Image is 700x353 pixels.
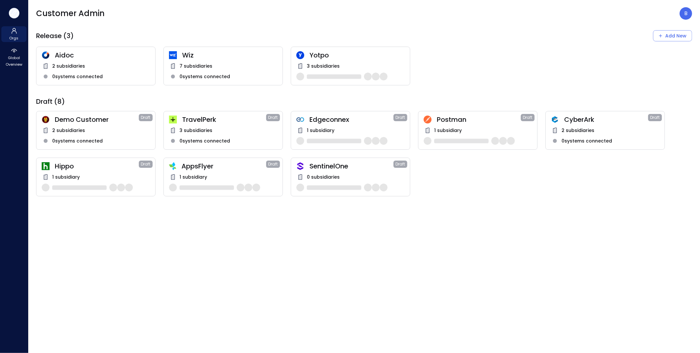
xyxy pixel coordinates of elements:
[665,32,687,40] div: Add New
[10,35,19,41] span: Orgs
[52,73,103,80] span: 0 systems connected
[1,46,27,68] div: Global Overview
[396,114,405,121] span: Draft
[42,51,50,59] img: hddnet8eoxqedtuhlo6i
[562,137,612,144] span: 0 systems connected
[42,162,50,170] img: ynjrjpaiymlkbkxtflmu
[653,30,692,41] div: Add New Organization
[169,51,177,59] img: cfcvbyzhwvtbhao628kj
[396,161,405,167] span: Draft
[437,115,521,124] span: Postman
[309,51,405,59] span: Yotpo
[52,62,85,70] span: 2 subsidiaries
[141,161,151,167] span: Draft
[307,173,340,181] span: 0 subsidiaries
[180,62,212,70] span: 7 subsidiaries
[268,114,278,121] span: Draft
[653,30,692,41] button: Add New
[523,114,533,121] span: Draft
[307,62,340,70] span: 3 subsidiaries
[36,32,74,40] span: Release (3)
[55,115,139,124] span: Demo Customer
[562,127,594,134] span: 2 subsidiaries
[650,114,660,121] span: Draft
[180,173,207,181] span: 1 subsidiary
[182,51,277,59] span: Wiz
[36,8,105,19] span: Customer Admin
[169,162,176,170] img: zbmm8o9awxf8yv3ehdzf
[296,51,304,59] img: rosehlgmm5jjurozkspi
[181,162,266,170] span: AppsFlyer
[180,127,212,134] span: 3 subsidiaries
[36,97,65,106] span: Draft (8)
[1,26,27,42] div: Orgs
[424,116,432,123] img: t2hojgg0dluj8wcjhofe
[434,127,462,134] span: 1 subsidiary
[182,115,266,124] span: TravelPerk
[169,116,177,123] img: euz2wel6fvrjeyhjwgr9
[680,7,692,20] div: Boaz
[309,115,393,124] span: Edgeconnex
[296,116,304,123] img: gkfkl11jtdpupy4uruhy
[684,10,688,17] p: B
[141,114,151,121] span: Draft
[55,162,139,170] span: Hippo
[307,127,334,134] span: 1 subsidiary
[268,161,278,167] span: Draft
[52,127,85,134] span: 2 subsidiaries
[309,162,393,170] span: SentinelOne
[180,137,230,144] span: 0 systems connected
[4,55,24,68] span: Global Overview
[180,73,230,80] span: 0 systems connected
[52,173,80,181] span: 1 subsidiary
[296,162,304,170] img: oujisyhxiqy1h0xilnqx
[551,116,559,123] img: a5he5ildahzqx8n3jb8t
[52,137,103,144] span: 0 systems connected
[55,51,150,59] span: Aidoc
[564,115,648,124] span: CyberArk
[42,116,50,123] img: scnakozdowacoarmaydw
